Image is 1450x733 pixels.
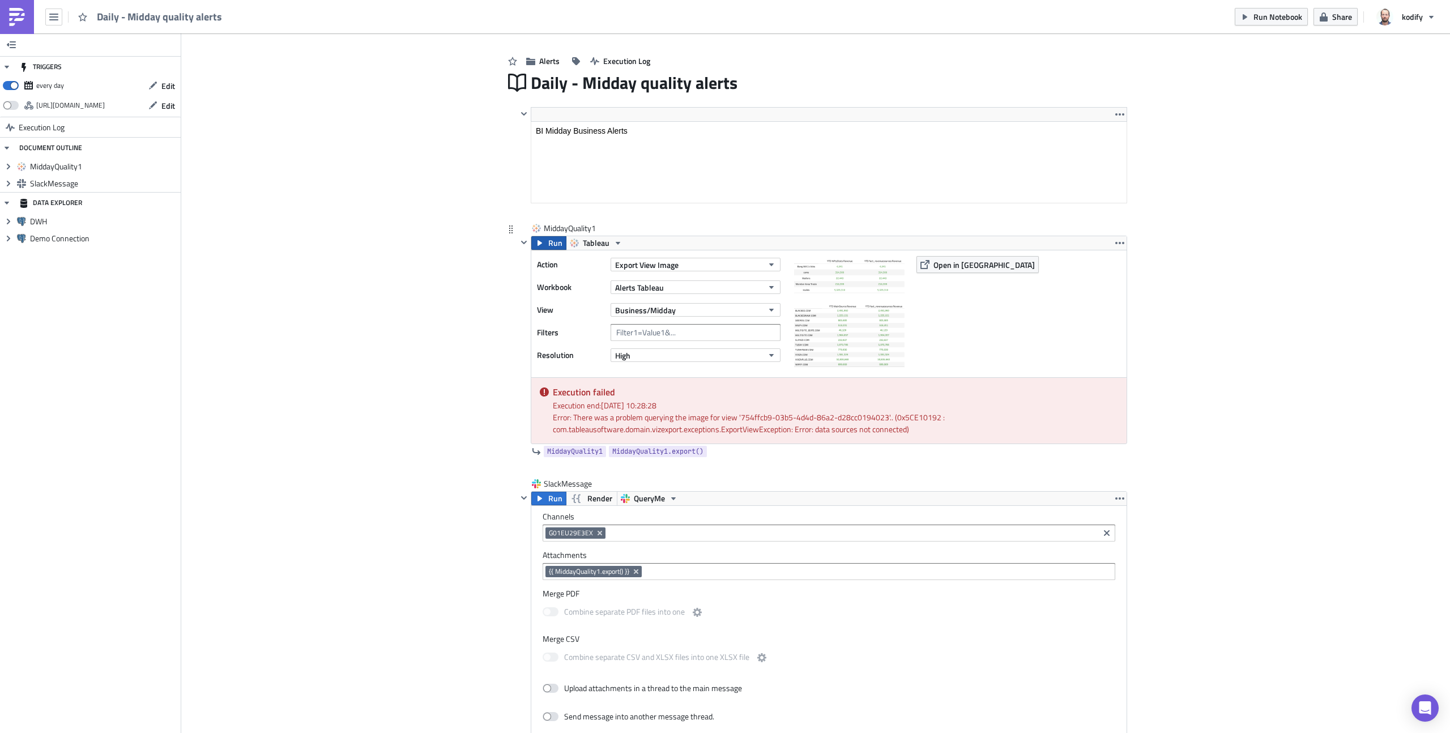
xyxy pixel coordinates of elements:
img: PushMetrics [8,8,26,26]
button: High [611,348,781,362]
h5: Execution failed [553,387,1118,397]
button: QueryMe [617,492,682,505]
button: Execution Log [585,52,656,70]
div: TRIGGERS [19,57,62,77]
label: Channels [543,512,1115,522]
span: Alerts Tableau [615,282,664,293]
span: SlackMessage [30,178,178,189]
button: Export View Image [611,258,781,271]
span: Run [548,236,562,250]
label: Combine separate PDF files into one [543,606,704,620]
img: View Image [792,256,905,369]
div: Execution end: [DATE] 10:28:28 [553,399,1118,411]
a: MiddayQuality1.export() [609,446,707,457]
button: Alerts Tableau [611,280,781,294]
span: Demo Connection [30,233,178,244]
iframe: Rich Text Area [531,122,1127,203]
img: Avatar [1375,7,1394,27]
span: SlackMessage [544,478,593,489]
span: Render [587,492,612,505]
span: MiddayQuality1 [544,223,597,234]
span: Alerts [539,55,560,67]
button: Remove Tag [595,527,605,539]
span: Business/Midday [615,304,676,316]
span: MiddayQuality1 [547,446,603,457]
label: Action [537,256,605,273]
button: Combine separate CSV and XLSX files into one XLSX file [755,651,769,664]
div: every day [36,77,64,94]
div: DOCUMENT OUTLINE [19,138,82,158]
button: Hide content [517,107,531,121]
button: Hide content [517,236,531,249]
span: MiddayQuality1.export() [612,446,703,457]
button: Business/Midday [611,303,781,317]
button: Run [531,236,566,250]
input: Filter1=Value1&... [611,324,781,341]
span: BI Midday Quality Alerts [5,5,89,14]
button: Combine separate PDF files into one [690,606,704,619]
span: Edit [161,80,175,92]
span: Edit [161,100,175,112]
span: Share [1332,11,1352,23]
label: Workbook [537,279,605,296]
label: Merge PDF [543,589,1115,599]
div: https://pushmetrics.io/api/v1/report/nzBL2WOlKY/webhook?token=9708a9707d7948558ecdb5e82130e5dd [36,97,105,114]
span: High [615,350,630,361]
span: Execution Log [603,55,650,67]
button: Run [531,492,566,505]
div: Open Intercom Messenger [1411,694,1439,722]
button: Share [1313,8,1358,25]
div: DATA EXPLORER [19,193,82,213]
label: Combine separate CSV and XLSX files into one XLSX file [543,651,769,665]
label: Send message into another message thread. [543,711,715,722]
button: Tableau [566,236,626,250]
a: MiddayQuality1 [544,446,606,457]
label: View [537,301,605,318]
button: Open in [GEOGRAPHIC_DATA] [916,256,1039,273]
span: Execution Log [19,117,65,138]
span: kodify [1402,11,1423,23]
span: Export View Image [615,259,679,271]
label: Attachments [543,550,1115,560]
label: Upload attachments in a thread to the main message [543,683,742,693]
button: Hide content [517,491,531,505]
span: Tableau [583,236,609,250]
button: Alerts [521,52,565,70]
span: Run Notebook [1253,11,1302,23]
span: G01EU29E3EX [549,529,593,538]
span: Open in [GEOGRAPHIC_DATA] [933,259,1035,271]
body: Rich Text Area. Press ALT-0 for help. [5,5,567,26]
label: Filters [537,324,605,341]
button: Run Notebook [1235,8,1308,25]
button: Render [566,492,617,505]
button: Clear selected items [1100,526,1114,540]
span: Daily - Midday quality alerts [97,10,223,23]
div: Error: There was a problem querying the image for view '754ffcb9-03b5-4d4d-86a2-d28cc0194023'.. (... [553,411,1118,435]
button: Edit [143,77,181,95]
label: Resolution [537,347,605,364]
button: kodify [1370,5,1442,29]
label: Merge CSV [543,634,1115,644]
span: MiddayQuality1 [30,161,178,172]
span: QueryMe [634,492,665,505]
span: Daily - Midday quality alerts [531,72,739,93]
button: Remove Tag [632,566,642,577]
span: Run [548,492,562,505]
span: DWH [30,216,178,227]
button: Edit [143,97,181,114]
span: {{ MiddayQuality1.export() }} [549,567,629,576]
